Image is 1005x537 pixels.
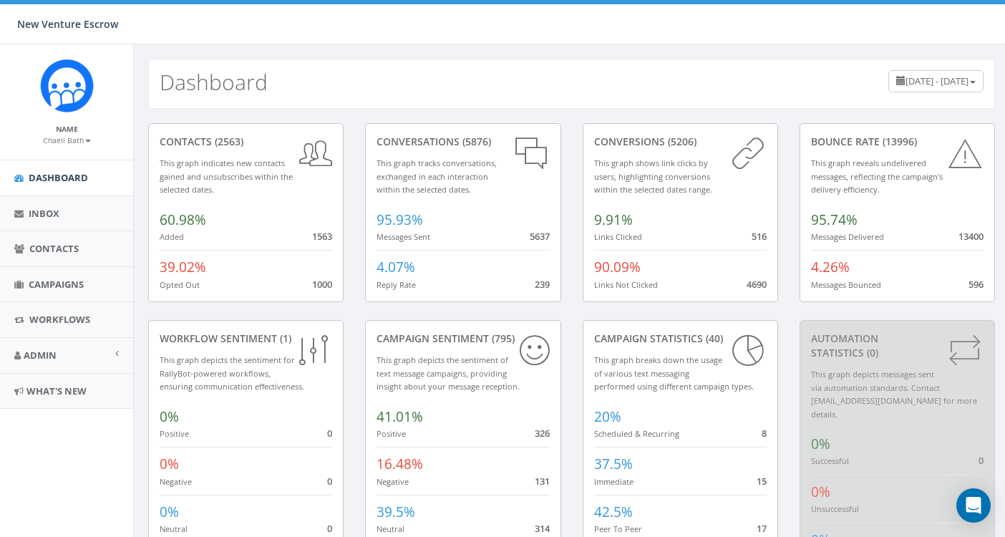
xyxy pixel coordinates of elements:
[212,135,243,148] span: (2563)
[160,258,206,276] span: 39.02%
[160,455,179,473] span: 0%
[594,332,767,346] div: Campaign Statistics
[811,455,849,466] small: Successful
[160,503,179,521] span: 0%
[160,476,192,487] small: Negative
[535,522,550,535] span: 314
[377,503,415,521] span: 39.5%
[160,70,268,94] h2: Dashboard
[460,135,491,148] span: (5876)
[160,523,188,534] small: Neutral
[29,242,79,255] span: Contacts
[377,258,415,276] span: 4.07%
[757,475,767,488] span: 15
[958,230,984,243] span: 13400
[377,231,430,242] small: Messages Sent
[594,354,754,392] small: This graph breaks down the usage of various text messaging performed using different campaign types.
[24,349,57,362] span: Admin
[377,332,549,346] div: Campaign Sentiment
[880,135,917,148] span: (13996)
[811,435,830,453] span: 0%
[312,278,332,291] span: 1000
[594,258,641,276] span: 90.09%
[160,354,304,392] small: This graph depicts the sentiment for RallyBot-powered workflows, ensuring communication effective...
[811,279,881,290] small: Messages Bounced
[811,211,858,229] span: 95.74%
[26,384,87,397] span: What's New
[594,135,767,149] div: conversions
[757,522,767,535] span: 17
[29,207,59,220] span: Inbox
[29,313,90,326] span: Workflows
[535,427,550,440] span: 326
[594,476,633,487] small: Immediate
[160,211,206,229] span: 60.98%
[535,475,550,488] span: 131
[811,258,850,276] span: 4.26%
[56,124,78,134] small: Name
[327,522,332,535] span: 0
[160,158,293,195] small: This graph indicates new contacts gained and unsubscribes within the selected dates.
[594,523,642,534] small: Peer To Peer
[594,428,679,439] small: Scheduled & Recurring
[160,332,332,346] div: Workflow Sentiment
[979,454,984,467] span: 0
[747,278,767,291] span: 4690
[811,503,859,514] small: Unsuccessful
[377,476,409,487] small: Negative
[811,369,977,420] small: This graph depicts messages sent via automation standards. Contact [EMAIL_ADDRESS][DOMAIN_NAME] f...
[377,211,423,229] span: 95.93%
[312,230,332,243] span: 1563
[160,231,184,242] small: Added
[327,475,332,488] span: 0
[43,135,91,145] small: Chaeli Bath
[594,455,633,473] span: 37.5%
[956,488,991,523] div: Open Intercom Messenger
[535,278,550,291] span: 239
[160,428,189,439] small: Positive
[594,158,712,195] small: This graph shows link clicks by users, highlighting conversions within the selected dates range.
[594,503,633,521] span: 42.5%
[594,231,642,242] small: Links Clicked
[811,332,984,360] div: Automation Statistics
[327,427,332,440] span: 0
[377,407,423,426] span: 41.01%
[17,17,118,31] span: New Venture Escrow
[377,279,416,290] small: Reply Rate
[811,135,984,149] div: Bounce Rate
[906,74,968,87] span: [DATE] - [DATE]
[377,158,497,195] small: This graph tracks conversations, exchanged in each interaction within the selected dates.
[530,230,550,243] span: 5637
[29,278,84,291] span: Campaigns
[665,135,696,148] span: (5206)
[811,158,943,195] small: This graph reveals undelivered messages, reflecting the campaign's delivery efficiency.
[377,135,549,149] div: conversations
[29,171,88,184] span: Dashboard
[489,332,515,345] span: (795)
[864,346,878,359] span: (0)
[811,231,884,242] small: Messages Delivered
[594,211,633,229] span: 9.91%
[160,135,332,149] div: contacts
[377,354,520,392] small: This graph depicts the sentiment of text message campaigns, providing insight about your message ...
[752,230,767,243] span: 516
[594,279,658,290] small: Links Not Clicked
[277,332,291,345] span: (1)
[160,407,179,426] span: 0%
[594,407,621,426] span: 20%
[377,428,406,439] small: Positive
[377,523,404,534] small: Neutral
[811,483,830,501] span: 0%
[160,279,200,290] small: Opted Out
[377,455,423,473] span: 16.48%
[762,427,767,440] span: 8
[703,332,723,345] span: (40)
[40,59,94,112] img: Rally_Corp_Icon_1.png
[968,278,984,291] span: 596
[43,133,91,146] a: Chaeli Bath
